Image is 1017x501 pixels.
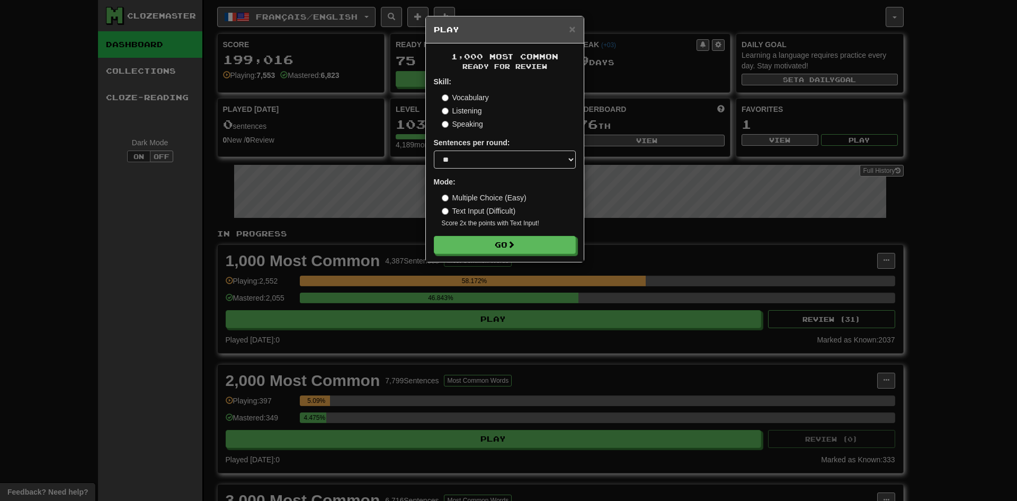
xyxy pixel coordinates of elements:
label: Text Input (Difficult) [442,206,516,216]
input: Vocabulary [442,94,449,101]
label: Vocabulary [442,92,489,103]
input: Multiple Choice (Easy) [442,195,449,201]
input: Listening [442,108,449,115]
label: Speaking [442,119,483,129]
input: Text Input (Difficult) [442,208,449,215]
input: Speaking [442,121,449,128]
span: × [569,23,575,35]
button: Close [569,23,575,34]
small: Score 2x the points with Text Input ! [442,219,576,228]
small: Ready for Review [434,62,576,71]
span: 1,000 Most Common [451,52,558,61]
button: Go [434,236,576,254]
strong: Skill: [434,77,451,86]
label: Multiple Choice (Easy) [442,192,527,203]
strong: Mode: [434,178,456,186]
label: Listening [442,106,482,116]
h5: Play [434,24,576,35]
label: Sentences per round: [434,137,510,148]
